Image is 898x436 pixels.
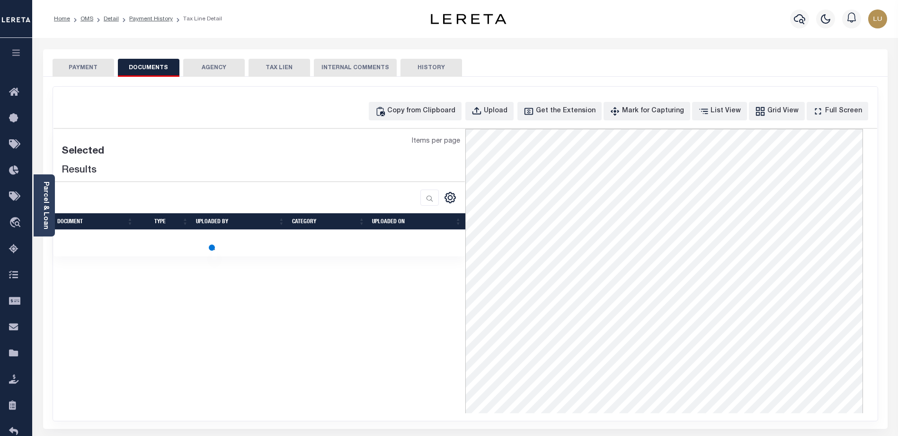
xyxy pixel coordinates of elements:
[692,102,747,120] button: List View
[604,102,690,120] button: Mark for Capturing
[465,102,514,120] button: Upload
[622,106,684,117] div: Mark for Capturing
[517,102,602,120] button: Get the Extension
[825,106,862,117] div: Full Screen
[53,213,137,230] th: Document
[80,16,93,22] a: OMS
[192,213,288,230] th: UPLOADED BY
[118,59,179,77] button: DOCUMENTS
[129,16,173,22] a: Payment History
[183,59,245,77] button: AGENCY
[62,144,104,159] div: Selected
[137,213,192,230] th: TYPE
[42,182,49,229] a: Parcel & Loan
[314,59,397,77] button: INTERNAL COMMENTS
[536,106,596,117] div: Get the Extension
[104,16,119,22] a: Detail
[387,106,455,117] div: Copy from Clipboard
[369,102,462,120] button: Copy from Clipboard
[484,106,507,117] div: Upload
[868,9,887,28] img: svg+xml;base64,PHN2ZyB4bWxucz0iaHR0cDovL3d3dy53My5vcmcvMjAwMC9zdmciIHBvaW50ZXItZXZlbnRzPSJub25lIi...
[807,102,868,120] button: Full Screen
[53,59,114,77] button: PAYMENT
[62,163,97,178] label: Results
[431,14,507,24] img: logo-dark.svg
[368,213,465,230] th: UPLOADED ON
[9,217,24,229] i: travel_explore
[767,106,799,117] div: Grid View
[749,102,805,120] button: Grid View
[173,15,222,23] li: Tax Line Detail
[54,16,70,22] a: Home
[249,59,310,77] button: TAX LIEN
[400,59,462,77] button: HISTORY
[412,136,460,147] span: Items per page
[288,213,369,230] th: CATEGORY
[711,106,741,117] div: List View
